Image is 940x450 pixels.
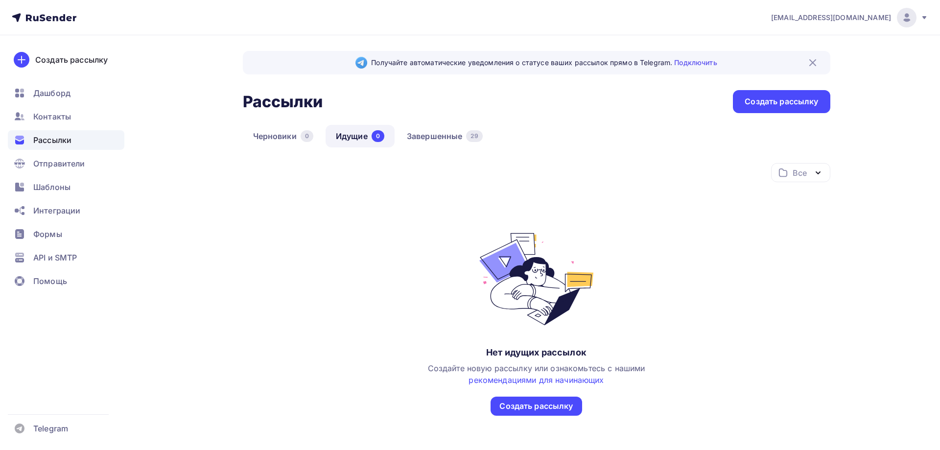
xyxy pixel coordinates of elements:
[466,130,482,142] div: 29
[33,275,67,287] span: Помощь
[33,87,70,99] span: Дашборд
[372,130,384,142] div: 0
[33,158,85,169] span: Отправители
[355,57,367,69] img: Telegram
[33,228,62,240] span: Формы
[371,58,717,68] span: Получайте автоматические уведомления о статусе ваших рассылок прямо в Telegram.
[486,347,587,358] div: Нет идущих рассылок
[33,181,70,193] span: Шаблоны
[35,54,108,66] div: Создать рассылку
[33,134,71,146] span: Рассылки
[301,130,313,142] div: 0
[8,154,124,173] a: Отправители
[33,111,71,122] span: Контакты
[326,125,395,147] a: Идущие0
[243,92,323,112] h2: Рассылки
[793,167,806,179] div: Все
[771,8,928,27] a: [EMAIL_ADDRESS][DOMAIN_NAME]
[771,163,830,182] button: Все
[8,83,124,103] a: Дашборд
[428,363,645,385] span: Создайте новую рассылку или ознакомьтесь с нашими
[8,130,124,150] a: Рассылки
[397,125,493,147] a: Завершенные29
[8,107,124,126] a: Контакты
[499,401,573,412] div: Создать рассылку
[33,205,80,216] span: Интеграции
[771,13,891,23] span: [EMAIL_ADDRESS][DOMAIN_NAME]
[8,224,124,244] a: Формы
[243,125,324,147] a: Черновики0
[745,96,818,107] div: Создать рассылку
[674,58,717,67] a: Подключить
[33,252,77,263] span: API и SMTP
[469,375,604,385] a: рекомендациями для начинающих
[33,423,68,434] span: Telegram
[8,177,124,197] a: Шаблоны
